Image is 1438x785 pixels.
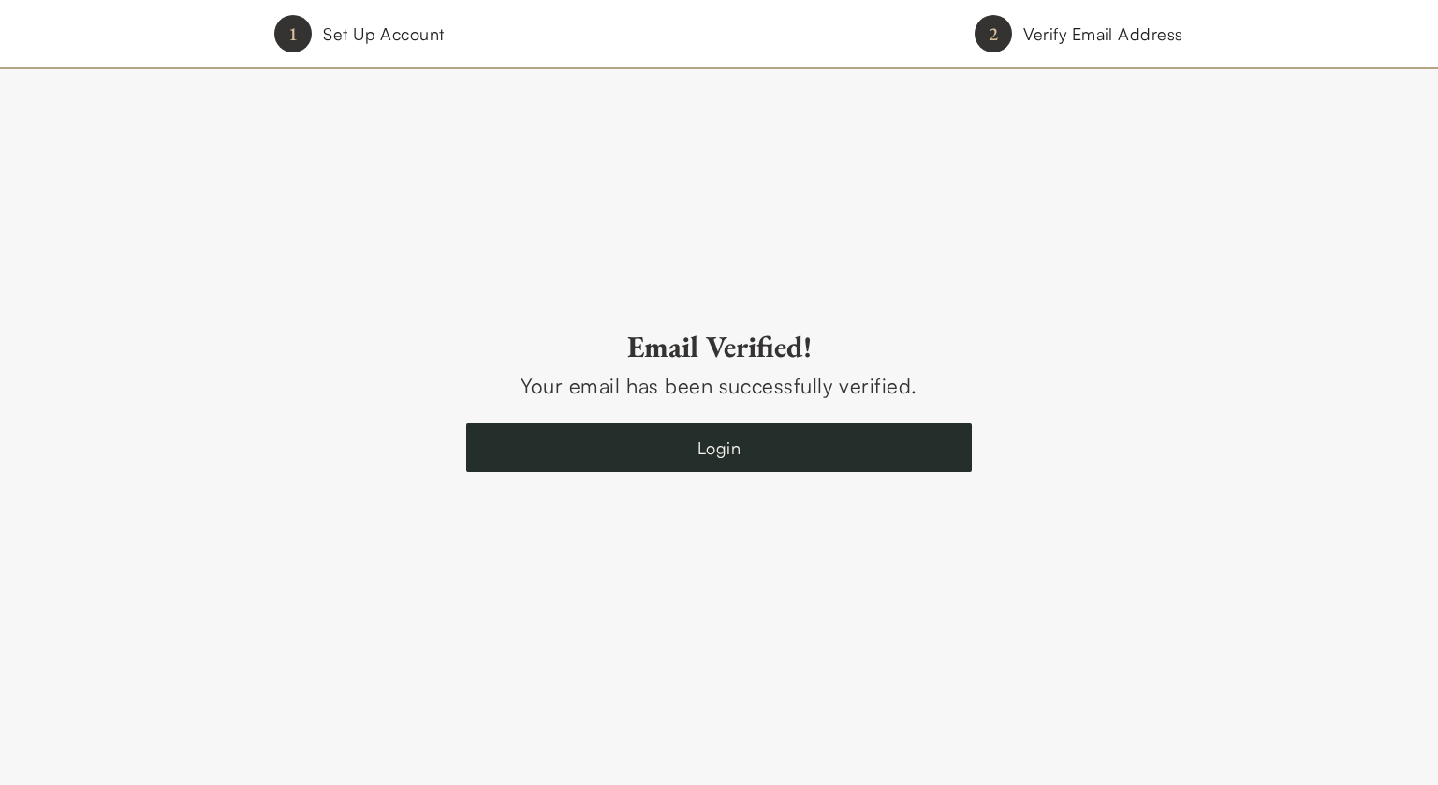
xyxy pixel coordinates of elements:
[989,21,998,47] h6: 2
[1023,21,1183,48] div: Verify Email Address
[466,370,972,401] div: Your email has been successfully verified.
[288,21,298,47] h6: 1
[466,423,972,472] a: Login
[323,21,444,48] div: Set Up Account
[466,328,972,365] h2: Email Verified!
